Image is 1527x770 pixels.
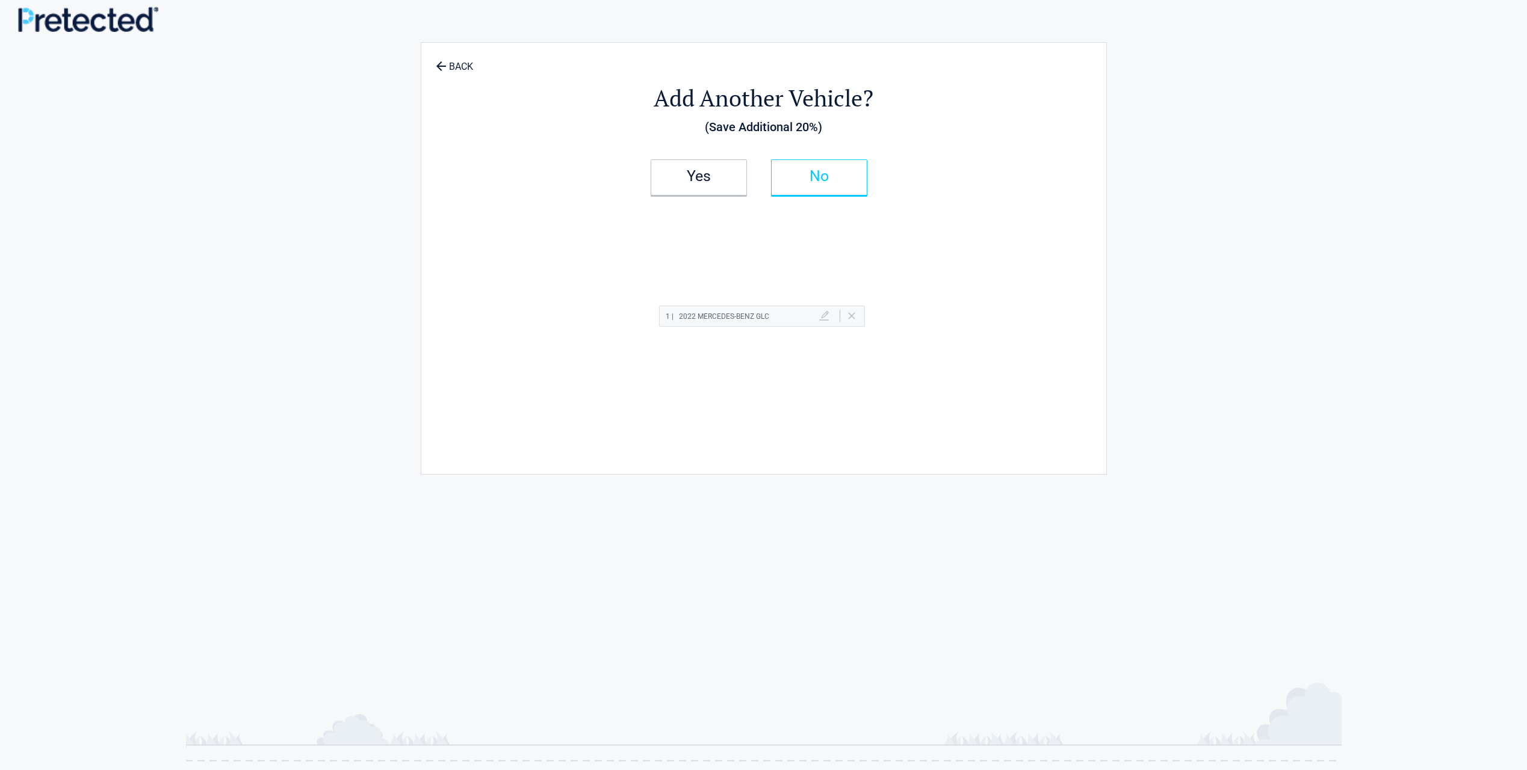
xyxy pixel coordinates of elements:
[488,117,1040,137] h3: (Save Additional 20%)
[666,312,674,321] span: 1 |
[666,309,769,324] h2: 2022 MERCEDES-BENZ GLC
[784,172,855,180] h2: No
[488,83,1040,114] h2: Add Another Vehicle?
[18,7,158,32] img: Main Logo
[663,172,734,180] h2: Yes
[433,51,475,72] a: BACK
[848,312,855,319] a: Delete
